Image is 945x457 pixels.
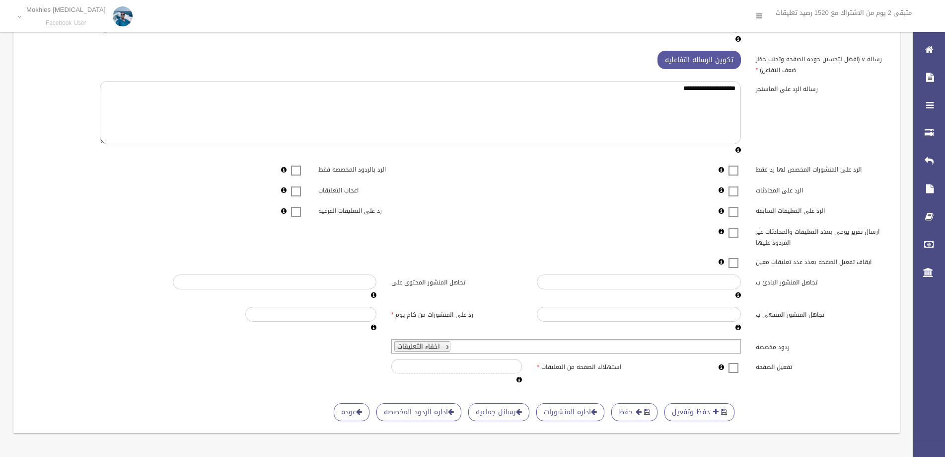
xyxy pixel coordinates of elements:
p: Mokhles [MEDICAL_DATA] [26,6,106,13]
button: حفظ [611,403,657,422]
small: Facebook User [26,19,106,27]
label: تجاهل المنشور المنتهى ب [748,307,894,321]
a: رسائل جماعيه [468,403,529,422]
label: تفعيل الصفحه [748,359,894,373]
span: اخفاء التعليقات [397,340,440,353]
label: استهلاك الصفحه من التعليقات [529,359,675,373]
a: اداره الردود المخصصه [376,403,461,422]
label: رد على المنشورات من كام يوم [384,307,529,321]
label: ايقاف تفعيل الصفحه بعدد عدد تعليقات معين [748,254,894,268]
a: عوده [334,403,369,422]
button: تكوين الرساله التفاعليه [657,51,741,69]
label: رد على التعليقات الفرعيه [311,203,456,217]
label: ارسال تقرير يومى بعدد التعليقات والمحادثات غير المردود عليها [748,223,894,248]
label: الرد على المنشورات المخصص لها رد فقط [748,162,894,176]
label: ردود مخصصه [748,339,894,353]
button: حفظ وتفعيل [664,403,734,422]
label: رساله الرد على الماسنجر [748,81,894,95]
label: تجاهل المنشور البادئ ب [748,274,894,288]
label: رساله v (افضل لتحسين جوده الصفحه وتجنب حظر ضعف التفاعل) [748,51,894,76]
a: اداره المنشورات [536,403,604,422]
label: تجاهل المنشور المحتوى على [384,274,529,288]
label: الرد بالردود المخصصه فقط [311,162,456,176]
label: الرد على المحادثات [748,182,894,196]
label: اعجاب التعليقات [311,182,456,196]
label: الرد على التعليقات السابقه [748,203,894,217]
